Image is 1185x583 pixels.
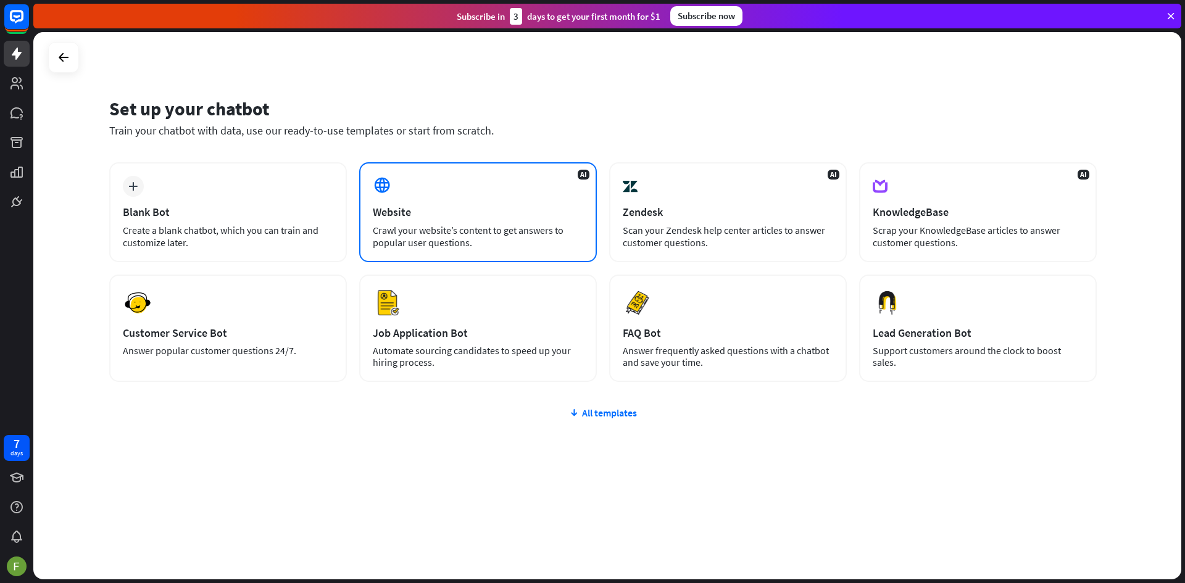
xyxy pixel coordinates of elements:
[10,5,47,42] button: Open LiveChat chat widget
[373,326,583,340] div: Job Application Bot
[578,170,589,180] span: AI
[1078,170,1089,180] span: AI
[123,326,333,340] div: Customer Service Bot
[109,123,1097,138] div: Train your chatbot with data, use our ready-to-use templates or start from scratch.
[109,407,1097,419] div: All templates
[457,8,660,25] div: Subscribe in days to get your first month for $1
[828,170,839,180] span: AI
[4,435,30,461] a: 7 days
[373,205,583,219] div: Website
[510,8,522,25] div: 3
[623,205,833,219] div: Zendesk
[123,205,333,219] div: Blank Bot
[373,345,583,368] div: Automate sourcing candidates to speed up your hiring process.
[123,345,333,357] div: Answer popular customer questions 24/7.
[623,224,833,249] div: Scan your Zendesk help center articles to answer customer questions.
[623,326,833,340] div: FAQ Bot
[670,6,742,26] div: Subscribe now
[873,205,1083,219] div: KnowledgeBase
[623,345,833,368] div: Answer frequently asked questions with a chatbot and save your time.
[128,182,138,191] i: plus
[873,345,1083,368] div: Support customers around the clock to boost sales.
[373,224,583,249] div: Crawl your website’s content to get answers to popular user questions.
[123,224,333,249] div: Create a blank chatbot, which you can train and customize later.
[14,438,20,449] div: 7
[873,326,1083,340] div: Lead Generation Bot
[10,449,23,458] div: days
[873,224,1083,249] div: Scrap your KnowledgeBase articles to answer customer questions.
[109,97,1097,120] div: Set up your chatbot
